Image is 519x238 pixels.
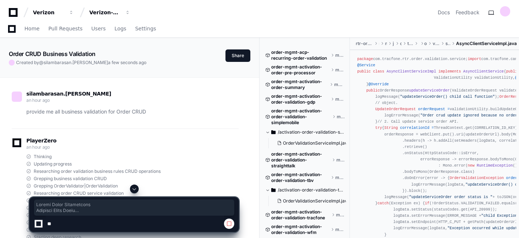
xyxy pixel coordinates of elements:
span: new [468,163,474,168]
span: master [335,96,344,102]
span: a few seconds ago [108,60,146,65]
span: UpdateOrderRequest [375,107,416,111]
span: Logs [115,26,126,31]
svg: Directory [271,128,276,137]
div: Verizon-Clarify-Order-Management [89,9,121,16]
span: order-mgmt-activation-order-validation-simplemobile [271,108,331,126]
span: OrderValidationServiceImpl.java [283,140,350,146]
span: Loremi Dolor Sitametcons Adipisci Elits Doeiu Temp 4: Incidid utlaboreet Dolor m aliq en adminimv... [36,202,232,213]
button: Verizon [30,6,77,19]
button: /activation-order-validation-tbv/src/main/java/com/tracfone/activation/order/validation/tbv/service [265,184,344,196]
span: try [375,126,382,130]
span: silambarasan.[PERSON_NAME] [44,60,108,65]
span: public [357,69,371,74]
span: rtr-order-validation [356,41,373,47]
span: correlationId [400,126,429,130]
a: Home [25,21,40,37]
span: main [385,41,387,47]
span: orderRequest [418,107,445,111]
span: @Service [357,63,375,67]
app-text-character-animate: Order CRUD Business Validation [9,50,96,57]
span: order-mgmt-acp-recurring-order-validation [271,49,329,61]
span: "updateServiceOrder() child call function" [400,94,495,99]
span: order-mgmt-activation-order-pre-processor [271,64,329,76]
button: Feedback [456,9,479,16]
span: // 2. Call update service order API. [377,119,459,124]
span: order-mgmt-activation-order-validation-tbv [271,172,329,183]
div: Verizon [33,9,64,16]
span: com [400,41,402,47]
button: Verizon-Clarify-Order-Management [86,6,133,19]
span: updateServiceOrder [409,88,450,93]
span: // object. [375,101,398,105]
span: Settings [135,26,156,31]
span: Created by [16,60,146,66]
span: Home [25,26,40,31]
span: OrderValidationException [450,176,504,180]
span: String [384,126,398,130]
span: implements [438,69,461,74]
span: validation [433,41,440,47]
span: AsyncClientService [463,69,504,74]
span: service [445,41,450,47]
a: Users [92,21,106,37]
button: OrderValidationServiceImpl.java [274,138,346,148]
button: Share [225,49,250,62]
span: RuntimeException [477,163,513,168]
span: silambarasan.[PERSON_NAME] [26,91,111,97]
a: Settings [135,21,156,37]
span: AsyncClientServiceImpl [387,69,436,74]
span: package [357,57,373,61]
span: Researching order validation business rules CRUD operations [34,168,161,174]
span: Grepping business validation CRUD [34,176,107,182]
span: AsyncClientServiceImpl.java [456,41,517,47]
span: = [432,126,434,130]
span: master [336,157,344,163]
span: = [447,107,449,111]
span: order-mgmt-activation-order-summary [271,79,328,90]
p: provide me all business validation for Order CRUD [26,108,239,116]
a: Logs [115,21,126,37]
span: order-mgmt-activation-order-validation-straighttalk [271,151,331,169]
span: master [337,114,344,120]
span: Thinking [34,154,52,160]
span: @ [39,60,44,65]
span: /activation-order-validation-simplemobile/src/main/java/com/tracfone/activation/order/validation/... [278,129,344,135]
span: Grepping OrderValidator|OrderValidation [34,183,118,189]
span: public [366,88,380,93]
span: master [335,67,344,73]
span: master [334,82,344,88]
span: an hour ago [26,97,50,103]
span: PlayerZero [26,138,56,143]
button: /activation-order-validation-simplemobile/src/main/java/com/tracfone/activation/order/validation/... [265,126,344,138]
span: master [335,175,344,181]
span: class [373,69,384,74]
span: Pull Requests [48,26,82,31]
span: @Override [369,82,389,86]
a: Pull Requests [48,21,82,37]
span: java [393,41,394,47]
span: Users [92,26,106,31]
span: an hour ago [26,144,50,150]
a: Docs [438,9,450,16]
span: import [468,57,481,61]
span: order [424,41,427,47]
span: tracfone [407,41,413,47]
span: order-mgmt-activation-order-validation-gdp [271,93,329,105]
span: master [335,52,344,58]
span: Updating progress [34,161,72,167]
